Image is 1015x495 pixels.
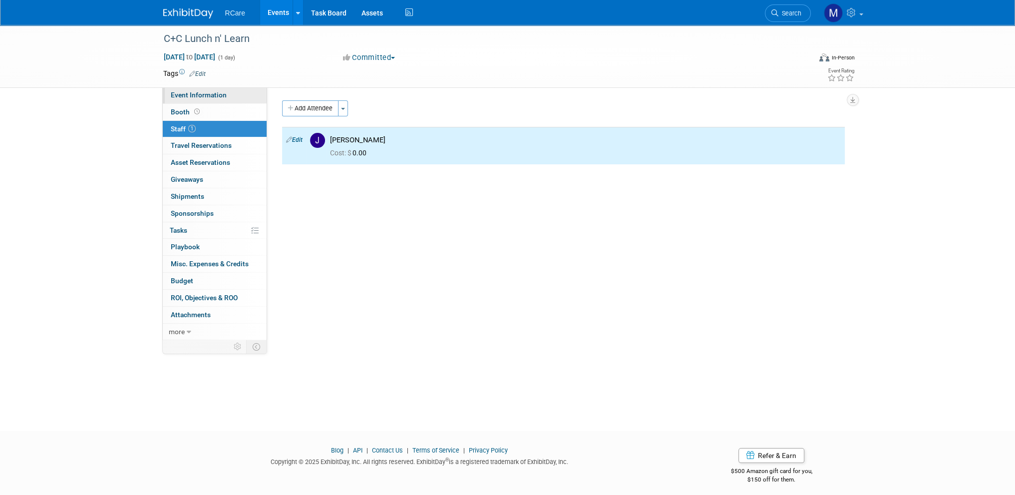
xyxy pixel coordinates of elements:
[163,52,216,61] span: [DATE] [DATE]
[171,209,214,217] span: Sponsorships
[171,260,249,268] span: Misc. Expenses & Credits
[819,53,829,61] img: Format-Inperson.png
[171,294,238,302] span: ROI, Objectives & ROO
[163,455,677,467] div: Copyright © 2025 ExhibitDay, Inc. All rights reserved. ExhibitDay is a registered trademark of Ex...
[229,340,247,353] td: Personalize Event Tab Strip
[163,154,267,171] a: Asset Reservations
[353,447,362,454] a: API
[171,243,200,251] span: Playbook
[246,340,267,353] td: Toggle Event Tabs
[163,104,267,120] a: Booth
[282,100,338,116] button: Add Attendee
[831,54,854,61] div: In-Person
[824,3,843,22] img: Mike Andolina
[738,448,804,463] a: Refer & Earn
[345,447,351,454] span: |
[171,141,232,149] span: Travel Reservations
[163,324,267,340] a: more
[171,311,211,319] span: Attachments
[469,447,508,454] a: Privacy Policy
[171,108,202,116] span: Booth
[163,290,267,306] a: ROI, Objectives & ROO
[330,149,352,157] span: Cost: $
[171,91,227,99] span: Event Information
[827,68,854,73] div: Event Rating
[461,447,467,454] span: |
[310,133,325,148] img: J.jpg
[171,125,196,133] span: Staff
[778,9,801,17] span: Search
[163,121,267,137] a: Staff1
[163,68,206,78] td: Tags
[170,226,187,234] span: Tasks
[163,8,213,18] img: ExhibitDay
[330,149,370,157] span: 0.00
[412,447,459,454] a: Terms of Service
[217,54,235,61] span: (1 day)
[163,222,267,239] a: Tasks
[225,9,245,17] span: RCare
[163,87,267,103] a: Event Information
[691,461,852,484] div: $500 Amazon gift card for you,
[163,205,267,222] a: Sponsorships
[445,457,449,463] sup: ®
[171,175,203,183] span: Giveaways
[404,447,411,454] span: |
[192,108,202,115] span: Booth not reserved yet
[185,53,194,61] span: to
[171,192,204,200] span: Shipments
[189,70,206,77] a: Edit
[286,136,303,143] a: Edit
[372,447,403,454] a: Contact Us
[163,273,267,289] a: Budget
[163,188,267,205] a: Shipments
[330,135,841,145] div: [PERSON_NAME]
[339,52,399,63] button: Committed
[160,30,796,48] div: C+C Lunch n' Learn
[364,447,370,454] span: |
[171,158,230,166] span: Asset Reservations
[163,239,267,255] a: Playbook
[169,328,185,336] span: more
[163,307,267,323] a: Attachments
[171,277,193,285] span: Budget
[691,476,852,484] div: $150 off for them.
[163,137,267,154] a: Travel Reservations
[331,447,343,454] a: Blog
[163,256,267,272] a: Misc. Expenses & Credits
[188,125,196,132] span: 1
[163,171,267,188] a: Giveaways
[765,4,811,22] a: Search
[752,52,855,67] div: Event Format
